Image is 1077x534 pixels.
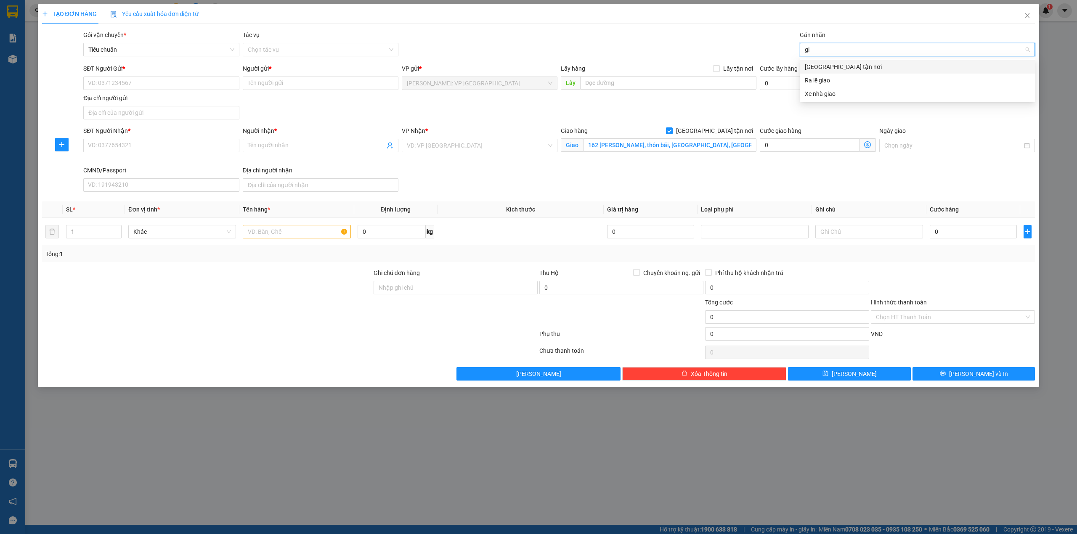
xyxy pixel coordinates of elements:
span: plus [1024,228,1031,235]
span: Tên hàng [243,206,270,213]
span: save [822,370,828,377]
img: icon [110,11,117,18]
button: plus [1024,225,1032,238]
input: Ngày giao [884,141,1022,150]
input: Địa chỉ của người nhận [243,178,398,192]
span: Lấy hàng [561,65,585,72]
strong: PHIẾU DÁN LÊN HÀNG [59,4,170,15]
th: Ghi chú [812,201,926,218]
button: plus [55,138,69,151]
span: kg [426,225,434,238]
span: Phí thu hộ khách nhận trả [712,268,787,278]
span: Lấy [561,76,580,90]
input: VD: Bàn, Ghế [243,225,350,238]
input: Gán nhãn [805,45,812,55]
div: Địa chỉ người nhận [243,166,398,175]
div: VP gửi [402,64,557,73]
span: Xóa Thông tin [691,369,727,378]
div: Xe nhà giao [805,89,1030,98]
input: Ghi Chú [815,225,923,238]
span: TẠO ĐƠN HÀNG [42,11,97,17]
div: CMND/Passport [83,166,239,175]
div: Người nhận [243,126,398,135]
span: Định lượng [381,206,411,213]
span: Giao [561,138,583,152]
input: 0 [607,225,694,238]
span: [GEOGRAPHIC_DATA] tận nơi [673,126,756,135]
div: SĐT Người Nhận [83,126,239,135]
span: dollar-circle [864,141,871,148]
label: Cước giao hàng [760,127,801,134]
strong: CSKH: [23,29,45,36]
span: plus [56,141,68,148]
div: Ra lễ giao [805,76,1030,85]
span: user-add [387,142,393,149]
span: Giá trị hàng [607,206,638,213]
span: Cước hàng [930,206,959,213]
span: delete [682,370,687,377]
div: Xe nhà giao [800,87,1035,100]
input: Cước lấy hàng [760,77,876,90]
label: Cước lấy hàng [760,65,798,72]
label: Hình thức thanh toán [871,299,927,306]
span: Đơn vị tính [128,206,160,213]
span: plus [42,11,48,17]
span: [PHONE_NUMBER] [3,29,64,43]
button: Close [1016,4,1039,28]
span: CÔNG TY TNHH CHUYỂN PHÁT NHANH BẢO AN [66,29,168,44]
span: Giao hàng [561,127,588,134]
span: [PERSON_NAME] [832,369,877,378]
label: Tác vụ [243,32,260,38]
button: deleteXóa Thông tin [622,367,786,381]
div: Ra lễ giao [800,74,1035,87]
input: Giao tận nơi [583,138,756,152]
span: VND [871,330,883,337]
span: printer [940,370,946,377]
span: Tổng cước [705,299,733,306]
span: Chuyển khoản ng. gửi [640,268,703,278]
button: [PERSON_NAME] [456,367,621,381]
span: SL [66,206,73,213]
span: VP Nhận [402,127,425,134]
input: Địa chỉ của người gửi [83,106,239,119]
div: Địa chỉ người gửi [83,93,239,103]
div: Phụ thu [538,329,704,344]
span: Lấy tận nơi [720,64,756,73]
input: Ghi chú đơn hàng [374,281,538,294]
label: Ngày giao [879,127,906,134]
span: Yêu cầu xuất hóa đơn điện tử [110,11,199,17]
span: [PERSON_NAME] [516,369,561,378]
span: Tiêu chuẩn [88,43,234,56]
div: SĐT Người Gửi [83,64,239,73]
div: Chưa thanh toán [538,346,704,361]
span: Thu Hộ [539,270,559,276]
th: Loại phụ phí [698,201,812,218]
span: Mã đơn: HQTP1110250007 [3,51,129,62]
button: printer[PERSON_NAME] và In [913,367,1035,381]
button: save[PERSON_NAME] [788,367,911,381]
label: Gán nhãn [800,32,825,38]
span: [PERSON_NAME] và In [949,369,1008,378]
input: Dọc đường [580,76,756,90]
button: delete [45,225,59,238]
div: [GEOGRAPHIC_DATA] tận nơi [805,62,1030,71]
span: Hồ Chí Minh: VP Quận Tân Phú [407,77,552,90]
div: Giao tận nơi [800,60,1035,74]
div: Người gửi [243,64,398,73]
span: Kích thước [506,206,535,213]
span: Khác [133,225,231,238]
span: close [1024,12,1031,19]
label: Ghi chú đơn hàng [374,270,420,276]
span: Ngày in phiếu: 11:04 ngày [56,17,173,26]
span: Gói vận chuyển [83,32,126,38]
div: Tổng: 1 [45,249,415,259]
input: Cước giao hàng [760,138,859,152]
